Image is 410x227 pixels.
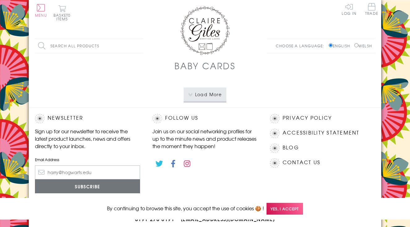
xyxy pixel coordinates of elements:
input: Search [137,39,143,53]
a: Trade [365,3,378,16]
a: Log In [342,3,357,15]
input: Search all products [35,39,143,53]
a: Contact Us [283,158,320,167]
label: English [329,43,353,49]
button: Load More [184,88,227,101]
p: Choose a language: [276,43,327,49]
span: Yes, I accept [267,203,303,215]
button: Basket0 items [53,5,70,21]
img: Claire Giles Greetings Cards [180,6,230,55]
a: Blog [283,143,299,152]
span: Trade [365,3,378,15]
label: Email Address [35,157,140,162]
input: Welsh [354,43,358,47]
input: English [329,43,333,47]
p: Sign up for our newsletter to receive the latest product launches, news and offers directly to yo... [35,127,140,150]
button: Menu [35,4,47,17]
h2: Follow Us [152,114,258,123]
span: Menu [35,12,47,18]
p: Join us on our social networking profiles for up to the minute news and product releases the mome... [152,127,258,150]
a: Privacy Policy [283,114,332,122]
label: Welsh [354,43,372,49]
h2: Newsletter [35,114,140,123]
span: 0 items [56,12,70,22]
input: harry@hogwarts.edu [35,165,140,179]
input: Subscribe [35,179,140,193]
a: Accessibility Statement [283,129,360,137]
h1: Baby Cards [174,59,236,72]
